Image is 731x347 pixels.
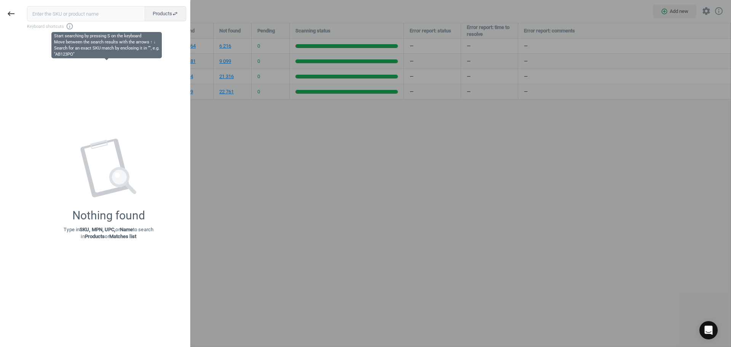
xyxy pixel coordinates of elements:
[172,11,178,17] i: swap_horiz
[27,22,186,30] span: Keyboard shortcuts
[54,33,160,57] div: Start searching by pressing S on the keyboard Move between the search results with the arrows ↑ ↓...
[153,10,178,17] span: Products
[6,9,16,18] i: keyboard_backspace
[145,6,186,21] button: Productsswap_horiz
[85,233,105,239] strong: Products
[120,227,133,232] strong: Name
[66,22,73,30] i: info_outline
[2,5,20,23] button: keyboard_backspace
[64,226,153,240] p: Type in or to search in or
[109,233,136,239] strong: Matches list
[80,227,115,232] strong: SKU, MPN, UPC,
[699,321,718,339] div: Open Intercom Messenger
[27,6,145,21] input: Enter the SKU or product name
[72,209,145,222] div: Nothing found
